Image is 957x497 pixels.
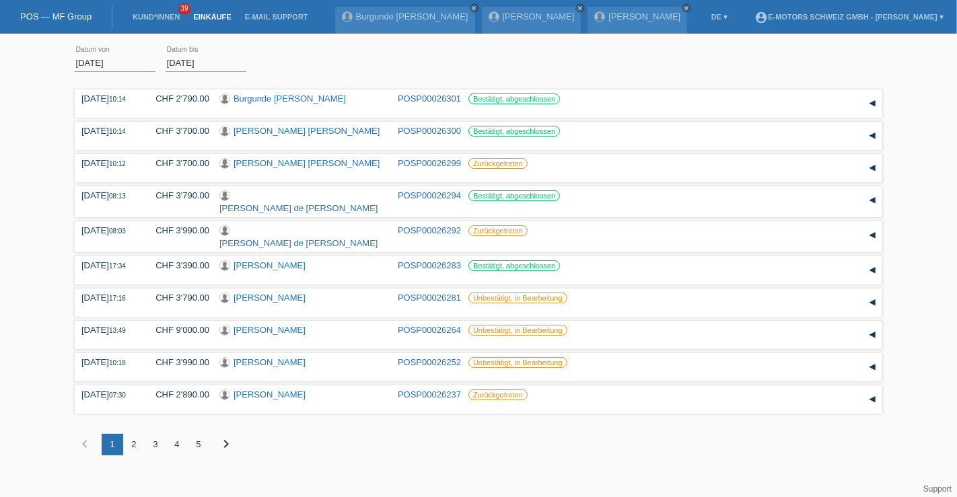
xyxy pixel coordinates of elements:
div: [DATE] [81,357,135,367]
i: close [471,5,478,11]
a: close [470,3,479,13]
div: CHF 3'790.00 [145,293,209,303]
div: 5 [188,434,209,455]
div: CHF 3'990.00 [145,357,209,367]
a: [PERSON_NAME] [234,389,306,399]
label: Zurückgetreten [468,158,528,169]
div: 4 [166,434,188,455]
div: auf-/zuklappen [862,126,882,146]
span: 08:13 [109,192,126,200]
div: auf-/zuklappen [862,357,882,377]
span: 17:34 [109,262,126,270]
a: POSP00026292 [398,225,461,235]
a: [PERSON_NAME] [234,357,306,367]
a: POS — MF Group [20,11,92,22]
label: Bestätigt, abgeschlossen [468,190,560,201]
a: [PERSON_NAME] de [PERSON_NAME] [219,238,378,248]
div: 3 [145,434,166,455]
span: 10:18 [109,359,126,367]
div: auf-/zuklappen [862,293,882,313]
span: 10:14 [109,95,126,103]
label: Bestätigt, abgeschlossen [468,126,560,137]
span: 07:30 [109,391,126,399]
a: POSP00026299 [398,158,461,168]
span: 10:14 [109,128,126,135]
a: close [682,3,691,13]
div: auf-/zuklappen [862,158,882,178]
div: CHF 9'000.00 [145,325,209,335]
span: 17:16 [109,295,126,302]
a: POSP00026237 [398,389,461,399]
a: [PERSON_NAME] [234,293,306,303]
i: close [683,5,690,11]
a: Burgunde [PERSON_NAME] [356,11,468,22]
div: CHF 3'700.00 [145,126,209,136]
a: Kund*innen [126,13,186,21]
a: POSP00026281 [398,293,461,303]
div: auf-/zuklappen [862,260,882,280]
div: 1 [102,434,123,455]
span: 39 [178,3,190,15]
a: Einkäufe [186,13,238,21]
a: [PERSON_NAME] [PERSON_NAME] [234,126,380,136]
label: Zurückgetreten [468,389,528,400]
a: POSP00026252 [398,357,461,367]
div: CHF 2'790.00 [145,93,209,104]
div: [DATE] [81,126,135,136]
div: auf-/zuklappen [862,225,882,245]
a: Burgunde [PERSON_NAME] [234,93,346,104]
div: 2 [123,434,145,455]
div: [DATE] [81,93,135,104]
label: Bestätigt, abgeschlossen [468,93,560,104]
i: account_circle [754,11,768,24]
a: Support [923,484,952,494]
i: close [577,5,583,11]
label: Unbestätigt, in Bearbeitung [468,325,567,336]
i: chevron_right [218,436,234,452]
a: account_circleE-Motors Schweiz GmbH - [PERSON_NAME] ▾ [748,13,950,21]
div: [DATE] [81,158,135,168]
div: auf-/zuklappen [862,325,882,345]
span: 13:49 [109,327,126,334]
span: 08:03 [109,227,126,235]
a: [PERSON_NAME] [503,11,575,22]
label: Zurückgetreten [468,225,528,236]
a: POSP00026283 [398,260,461,270]
a: POSP00026264 [398,325,461,335]
div: CHF 3'790.00 [145,190,209,200]
i: chevron_left [77,436,93,452]
a: [PERSON_NAME] de [PERSON_NAME] [219,203,378,213]
label: Unbestätigt, in Bearbeitung [468,357,567,368]
div: [DATE] [81,225,135,235]
div: [DATE] [81,325,135,335]
div: CHF 3'990.00 [145,225,209,235]
a: [PERSON_NAME] [234,325,306,335]
a: POSP00026294 [398,190,461,200]
a: POSP00026301 [398,93,461,104]
div: CHF 2'890.00 [145,389,209,399]
label: Bestätigt, abgeschlossen [468,260,560,271]
span: 10:12 [109,160,126,167]
div: [DATE] [81,260,135,270]
div: [DATE] [81,389,135,399]
a: close [575,3,585,13]
div: [DATE] [81,190,135,200]
div: auf-/zuklappen [862,389,882,410]
a: [PERSON_NAME] [PERSON_NAME] [234,158,380,168]
label: Unbestätigt, in Bearbeitung [468,293,567,303]
a: DE ▾ [705,13,734,21]
a: [PERSON_NAME] [234,260,306,270]
a: E-Mail Support [238,13,315,21]
div: CHF 3'390.00 [145,260,209,270]
a: POSP00026300 [398,126,461,136]
div: auf-/zuklappen [862,93,882,114]
a: [PERSON_NAME] [608,11,680,22]
div: [DATE] [81,293,135,303]
div: CHF 3'700.00 [145,158,209,168]
div: auf-/zuklappen [862,190,882,211]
